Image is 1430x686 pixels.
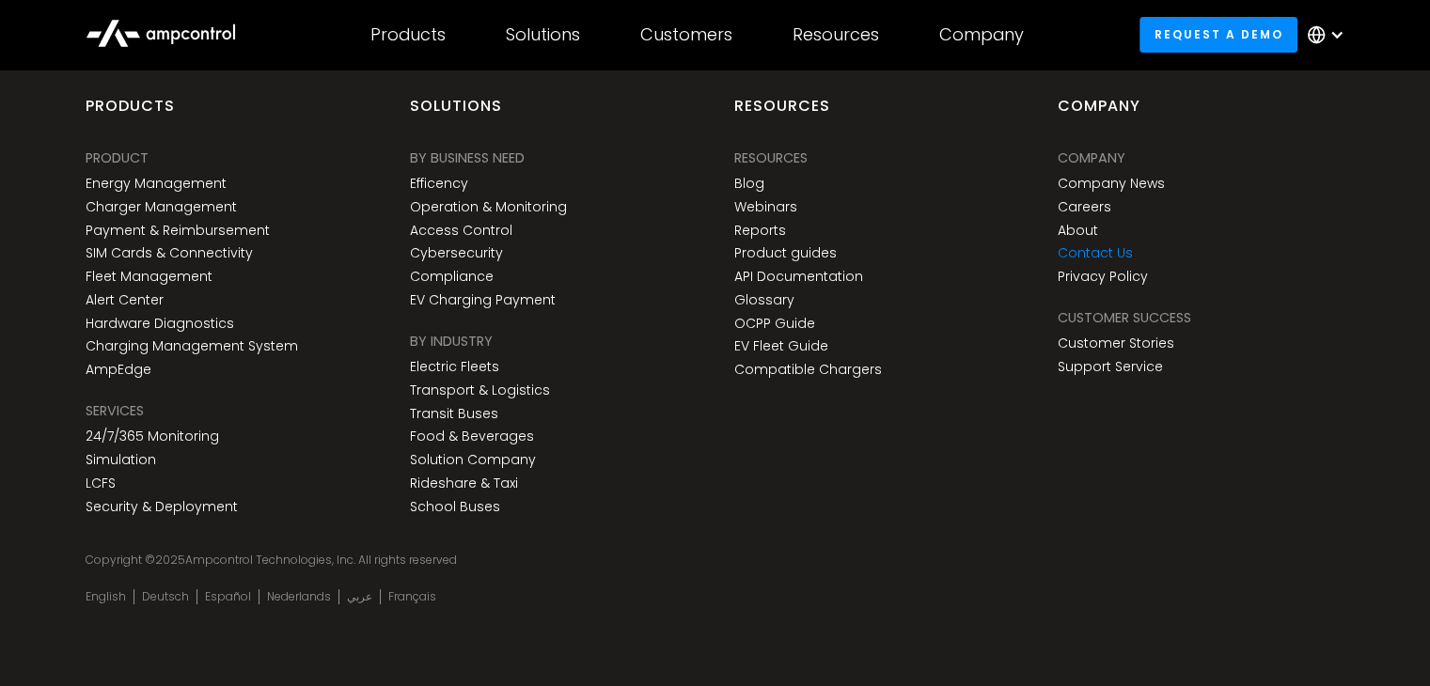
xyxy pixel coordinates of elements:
[1058,359,1163,375] a: Support Service
[370,24,446,45] div: Products
[86,589,126,604] a: English
[793,24,879,45] div: Resources
[734,199,797,215] a: Webinars
[86,400,144,421] div: SERVICES
[939,24,1024,45] div: Company
[410,382,550,398] a: Transport & Logistics
[410,429,534,444] a: Food & Beverages
[410,331,493,351] div: BY INDUSTRY
[1058,223,1098,239] a: About
[388,589,436,604] a: Français
[640,24,732,45] div: Customers
[155,552,185,568] span: 2025
[1058,245,1133,261] a: Contact Us
[86,553,1344,568] div: Copyright © Ampcontrol Technologies, Inc. All rights reserved
[1058,148,1125,168] div: Company
[86,223,270,239] a: Payment & Reimbursement
[1058,199,1111,215] a: Careers
[1058,307,1191,328] div: Customer success
[506,24,580,45] div: Solutions
[410,223,512,239] a: Access Control
[1058,176,1165,192] a: Company News
[267,589,331,604] a: Nederlands
[410,245,503,261] a: Cybersecurity
[86,476,116,491] a: LCFS
[86,176,227,192] a: Energy Management
[410,499,500,515] a: School Buses
[86,96,175,132] div: products
[410,292,556,308] a: EV Charging Payment
[86,429,219,444] a: 24/7/365 Monitoring
[410,199,567,215] a: Operation & Monitoring
[734,148,808,168] div: Resources
[86,269,212,285] a: Fleet Management
[86,148,149,168] div: PRODUCT
[205,589,251,604] a: Español
[410,452,536,468] a: Solution Company
[1139,17,1297,52] a: Request a demo
[86,316,234,332] a: Hardware Diagnostics
[734,269,863,285] a: API Documentation
[1058,335,1174,351] a: Customer Stories
[1058,96,1140,132] div: Company
[86,292,164,308] a: Alert Center
[410,148,525,168] div: BY BUSINESS NEED
[734,245,837,261] a: Product guides
[410,476,518,491] a: Rideshare & Taxi
[142,589,189,604] a: Deutsch
[410,359,499,375] a: Electric Fleets
[86,199,237,215] a: Charger Management
[86,245,253,261] a: SIM Cards & Connectivity
[410,269,494,285] a: Compliance
[86,338,298,354] a: Charging Management System
[86,452,156,468] a: Simulation
[1058,269,1148,285] a: Privacy Policy
[734,292,794,308] a: Glossary
[410,176,468,192] a: Efficency
[734,96,830,132] div: Resources
[734,362,882,378] a: Compatible Chargers
[86,362,151,378] a: AmpEdge
[734,223,786,239] a: Reports
[86,499,238,515] a: Security & Deployment
[734,316,815,332] a: OCPP Guide
[734,338,828,354] a: EV Fleet Guide
[410,406,498,422] a: Transit Buses
[734,176,764,192] a: Blog
[347,589,372,604] a: عربي
[410,96,502,132] div: Solutions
